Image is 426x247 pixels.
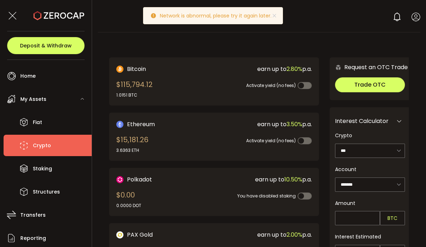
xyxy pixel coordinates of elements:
div: $15,181.26 [116,134,148,154]
span: Structures [33,187,60,197]
img: DOT [116,176,123,183]
div: earn up to p.a. [218,65,312,73]
div: 3.6363 ETH [116,147,148,154]
div: earn up to p.a. [218,230,312,239]
span: Activate yield (no fees) [246,82,296,88]
div: 0.0000 DOT [116,202,141,209]
span: Transfers [20,210,46,220]
span: Activate yield (no fees) [246,138,296,144]
span: Deposit & Withdraw [20,43,72,48]
span: Bitcoin [127,65,146,73]
span: Ethereum [127,120,155,129]
div: earn up to p.a. [218,120,312,129]
button: Deposit & Withdraw [7,37,85,54]
span: My Assets [20,94,46,104]
div: earn up to p.a. [218,175,312,184]
span: Staking [33,164,52,174]
div: $0.00 [116,190,141,209]
div: $115,794.12 [116,79,153,98]
iframe: Chat Widget [266,11,426,247]
span: Fiat [33,117,42,128]
span: Crypto [33,140,51,151]
span: Reporting [20,233,46,243]
img: PAX Gold [116,231,123,238]
span: Home [20,71,36,81]
div: 1.0151 BTC [116,92,153,98]
img: Ethereum [116,121,123,128]
div: Chat-Widget [266,11,426,247]
p: Network is abnormal, please try it again later. [160,13,277,18]
span: Polkadot [127,175,152,184]
img: Bitcoin [116,66,123,73]
span: PAX Gold [127,230,153,239]
span: You have disabled staking [237,193,296,199]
